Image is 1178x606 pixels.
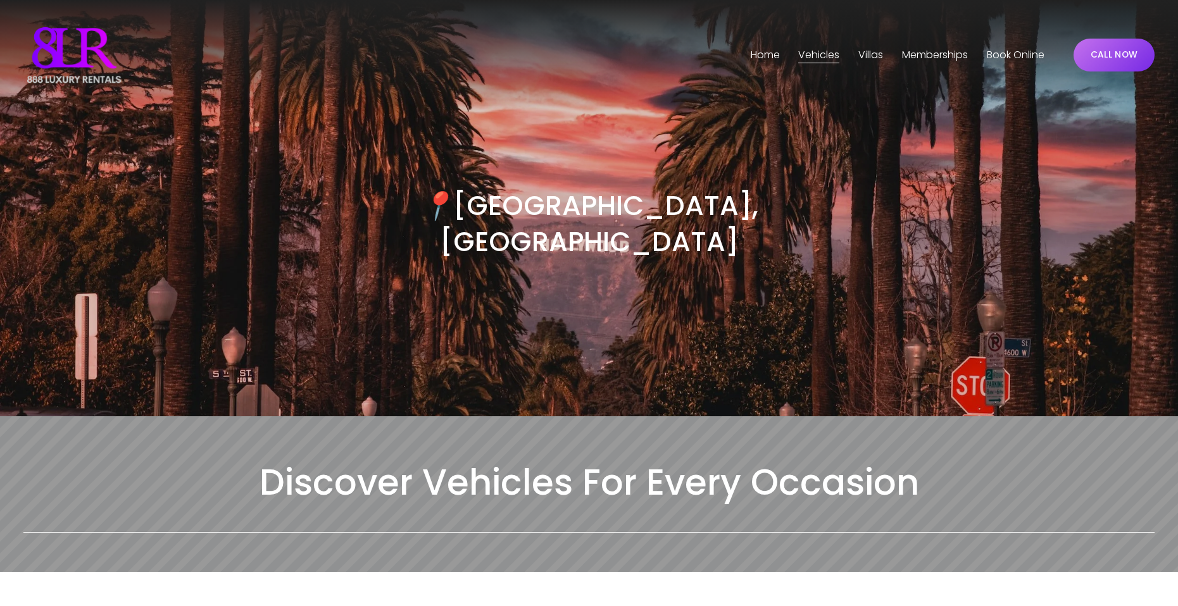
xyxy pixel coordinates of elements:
a: Home [751,45,780,65]
a: Memberships [902,45,968,65]
a: folder dropdown [798,45,839,65]
em: 📍 [420,187,453,225]
span: Villas [858,46,883,65]
h3: [GEOGRAPHIC_DATA], [GEOGRAPHIC_DATA] [306,188,872,260]
a: CALL NOW [1074,39,1155,71]
h2: Discover Vehicles For Every Occasion [23,459,1155,505]
span: Vehicles [798,46,839,65]
a: folder dropdown [858,45,883,65]
img: Luxury Car &amp; Home Rentals For Every Occasion [23,23,125,87]
a: Book Online [987,45,1044,65]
